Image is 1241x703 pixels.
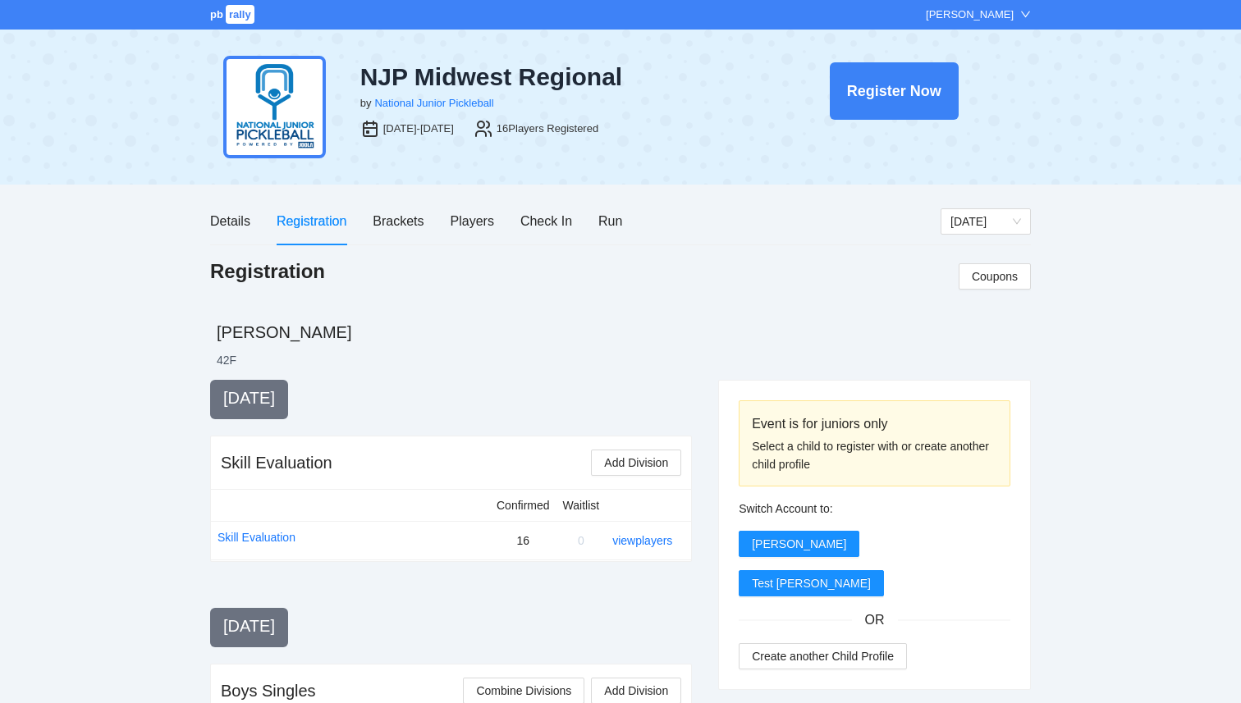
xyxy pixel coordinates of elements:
[210,258,325,285] h1: Registration
[739,643,907,669] button: Create another Child Profile
[830,62,959,120] button: Register Now
[1020,9,1031,20] span: down
[373,211,424,231] div: Brackets
[752,437,997,473] div: Select a child to register with or create another child profile
[972,267,1018,285] span: Coupons
[604,682,668,700] span: Add Division
[451,211,494,231] div: Players
[223,617,275,635] span: [DATE]
[217,352,236,368] li: 42 F
[959,263,1031,290] button: Coupons
[360,95,372,112] div: by
[490,521,556,559] td: 16
[563,496,600,514] div: Waitlist
[210,8,223,21] span: pb
[852,609,898,630] span: OR
[221,451,332,474] div: Skill Evaluation
[598,211,622,231] div: Run
[739,570,884,596] button: Test [PERSON_NAME]
[221,679,316,702] div: Boys Singles
[578,534,584,547] span: 0
[497,496,550,514] div: Confirmed
[218,528,295,546] a: Skill Evaluation
[476,682,571,700] span: Combine Divisions
[926,7,1014,23] div: [PERSON_NAME]
[223,389,275,407] span: [DATE]
[739,500,1010,518] div: Switch Account to:
[520,211,572,231] div: Check In
[752,535,846,553] span: [PERSON_NAME]
[752,574,871,592] span: Test [PERSON_NAME]
[591,450,681,476] button: Add Division
[360,62,744,92] div: NJP Midwest Regional
[383,121,454,137] div: [DATE]-[DATE]
[752,647,894,665] span: Create another Child Profile
[217,321,1031,344] h2: [PERSON_NAME]
[752,413,997,434] div: Event is for juniors only
[277,211,346,231] div: Registration
[223,56,326,158] img: njp-logo2.png
[950,209,1021,234] span: Thursday
[210,211,250,231] div: Details
[374,97,493,109] a: National Junior Pickleball
[210,8,257,21] a: pbrally
[226,5,254,24] span: rally
[739,531,859,557] button: [PERSON_NAME]
[497,121,598,137] div: 16 Players Registered
[604,454,668,472] span: Add Division
[612,534,672,547] a: view players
